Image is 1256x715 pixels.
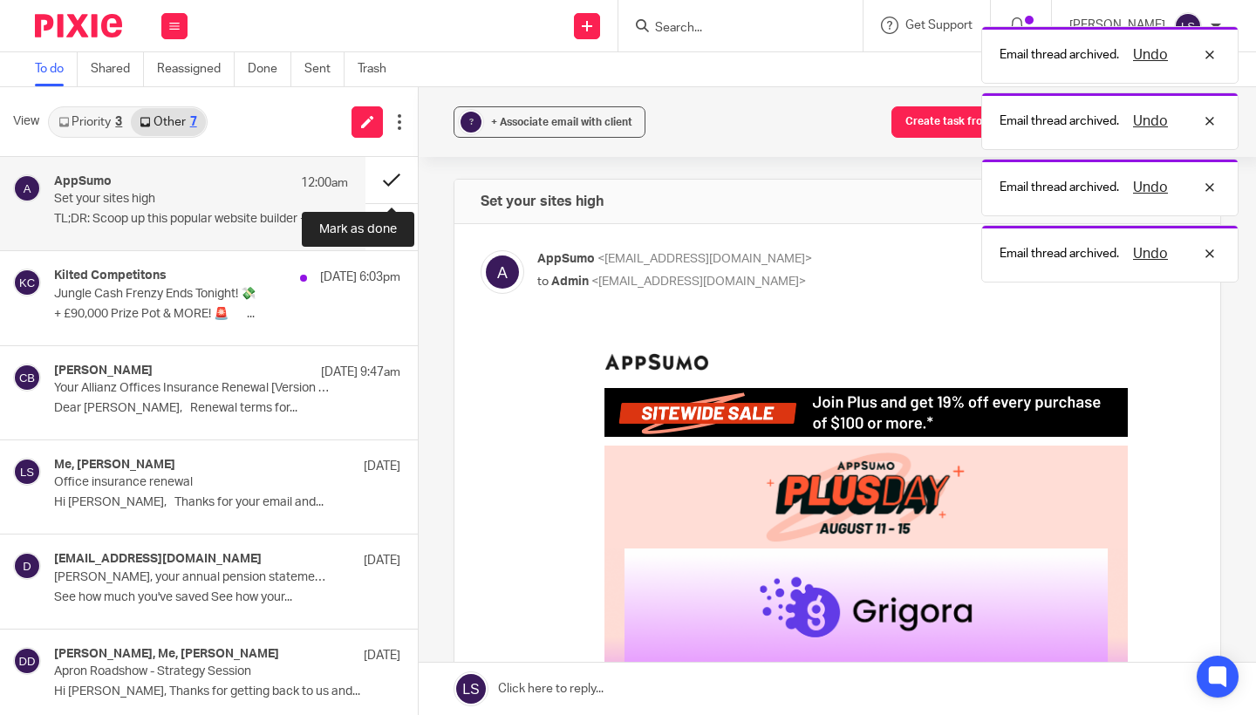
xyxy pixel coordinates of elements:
a: Done [248,52,291,86]
button: Undo [1128,44,1173,65]
img: Plus Day: 48 hours lfeft [67,117,590,220]
img: svg%3E [13,458,41,486]
p: [DATE] [364,647,400,664]
p: 12:00am [301,174,348,192]
span: <[EMAIL_ADDRESS][DOMAIN_NAME]> [597,253,812,265]
p: [PERSON_NAME], your annual pension statement is ready [54,570,331,585]
span: + Associate email with client [491,117,632,127]
a: Sent [304,52,345,86]
p: Email thread archived. [1000,46,1119,64]
a: Other7 [131,108,205,136]
p: Jungle Cash Frenzy Ends Tonight! 💸 [54,287,331,302]
span: AppSumo [537,253,595,265]
p: See how much you've saved See how your... [54,590,400,605]
button: Undo [1128,243,1173,264]
img: svg%3E [13,269,41,296]
button: ? + Associate email with client [454,106,645,138]
p: Hi [PERSON_NAME], Thanks for your email and... [54,495,400,510]
span: to [537,276,549,288]
a: To do [35,52,78,86]
p: [DATE] 6:03pm [320,269,400,286]
img: svg%3E [13,364,41,392]
h4: [PERSON_NAME] [54,364,153,378]
img: svg%3E [13,174,41,202]
a: Shared [91,52,144,86]
p: + £90,000 Prize Pot & MORE! 🚨 ͏ ͏ ͏ ͏ ͏ ͏ ͏... [54,307,400,322]
button: Undo [1128,111,1173,132]
a: Priority3 [50,108,131,136]
p: TL;DR: Scoop up this popular website builder +... [54,212,348,227]
h4: Kilted Competitons [54,269,167,283]
a: Check out [PERSON_NAME] [93,651,366,702]
span: View [13,112,39,131]
a: Trash [358,52,399,86]
img: Sitewide Sale: Join Plus and get 19% off every purchase of $100 or more.* [67,59,590,108]
div: ? [461,112,481,133]
p: Hi [PERSON_NAME], Thanks for getting back to us and... [54,684,400,699]
p: [DATE] [364,552,400,569]
h4: [EMAIL_ADDRESS][DOMAIN_NAME] [54,552,262,567]
p: [DATE] 9:47am [321,364,400,381]
img: svg%3E [1174,12,1202,40]
p: Email thread archived. [1000,245,1119,262]
p: Your Allianz Offices Insurance Renewal [Version Ref: 157665919] [54,381,331,396]
div: 3 [115,116,122,128]
img: Shop AppSumo [67,24,172,42]
p: Email thread archived. [1000,179,1119,196]
span: Admin [551,276,589,288]
p: Set your sites high [54,192,290,207]
p: Dear [PERSON_NAME], Renewal terms for... [54,401,400,416]
p: Apron Roadshow - Strategy Session [54,664,331,679]
h4: AppSumo [54,174,112,189]
p: Office insurance renewal [54,475,331,490]
div: 7 [190,116,197,128]
img: Pixie [35,14,122,37]
img: svg%3E [481,250,524,294]
h4: Me, [PERSON_NAME] [54,458,175,473]
a: Reassigned [157,52,235,86]
h4: Set your sites high [481,193,604,210]
h4: [PERSON_NAME], Me, [PERSON_NAME] [54,647,279,662]
p: Email thread archived. [1000,112,1119,130]
p: [DATE] [364,458,400,475]
button: Undo [1128,177,1173,198]
span: <[EMAIL_ADDRESS][DOMAIN_NAME]> [591,276,806,288]
img: Grigora: Easily create SEO-rich websites, blogs, directories, and newsletters—no coding needed. [67,220,590,625]
img: svg%3E [13,552,41,580]
img: svg%3E [13,647,41,675]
